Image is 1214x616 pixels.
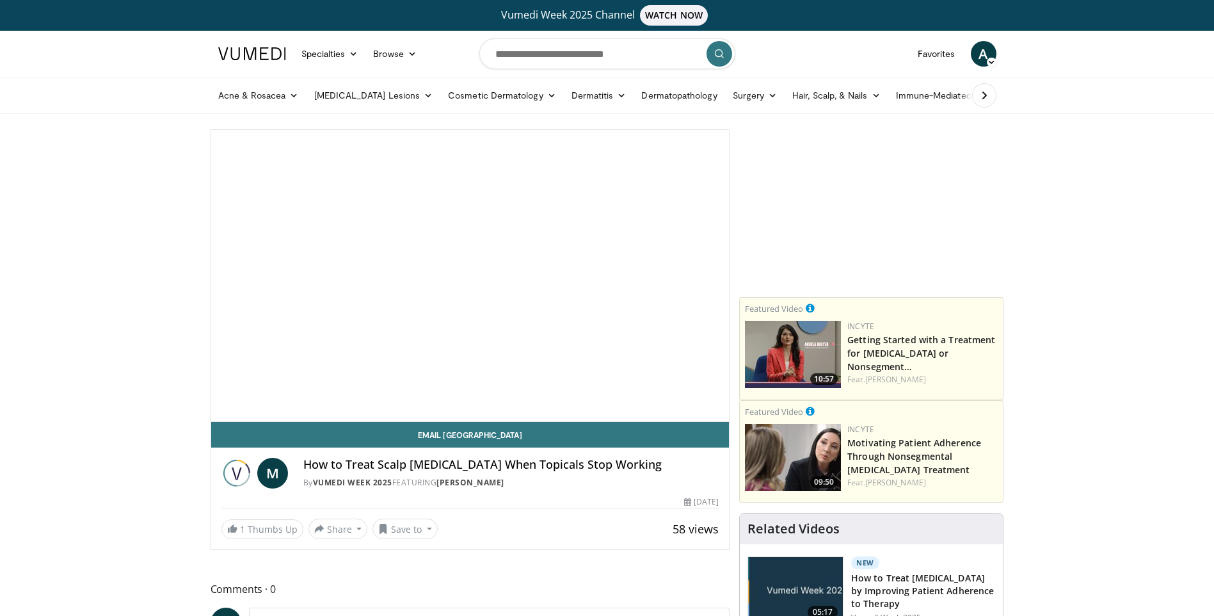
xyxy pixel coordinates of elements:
[865,374,926,385] a: [PERSON_NAME]
[218,47,286,60] img: VuMedi Logo
[776,129,968,289] iframe: Advertisement
[910,41,963,67] a: Favorites
[847,374,998,385] div: Feat.
[634,83,724,108] a: Dermatopathology
[684,496,719,508] div: [DATE]
[810,373,838,385] span: 10:57
[220,5,994,26] a: Vumedi Week 2025 ChannelWATCH NOW
[851,572,995,610] h3: How to Treat [MEDICAL_DATA] by Improving Patient Adherence to Therapy
[240,523,245,535] span: 1
[564,83,634,108] a: Dermatitis
[221,519,303,539] a: 1 Thumbs Up
[479,38,735,69] input: Search topics, interventions
[745,303,803,314] small: Featured Video
[307,83,441,108] a: [MEDICAL_DATA] Lesions
[211,130,730,422] video-js: Video Player
[810,476,838,488] span: 09:50
[888,83,992,108] a: Immune-Mediated
[673,521,719,537] span: 58 views
[440,83,563,108] a: Cosmetic Dermatology
[257,458,288,489] a: M
[303,477,719,489] div: By FEATURING
[847,424,874,435] a: Incyte
[847,437,981,476] a: Motivating Patient Adherence Through Nonsegmental [MEDICAL_DATA] Treatment
[436,477,504,488] a: [PERSON_NAME]
[211,422,730,448] a: Email [GEOGRAPHIC_DATA]
[745,321,841,388] img: e02a99de-beb8-4d69-a8cb-018b1ffb8f0c.png.150x105_q85_crop-smart_upscale.jpg
[211,83,307,108] a: Acne & Rosacea
[785,83,888,108] a: Hair, Scalp, & Nails
[847,321,874,332] a: Incyte
[303,458,719,472] h4: How to Treat Scalp [MEDICAL_DATA] When Topicals Stop Working
[211,581,730,597] span: Comments 0
[308,519,368,539] button: Share
[747,521,840,537] h4: Related Videos
[725,83,785,108] a: Surgery
[847,334,995,373] a: Getting Started with a Treatment for [MEDICAL_DATA] or Nonsegment…
[865,477,926,488] a: [PERSON_NAME]
[745,424,841,491] img: 39505ded-af48-40a4-bb84-dee7792dcfd5.png.150x105_q85_crop-smart_upscale.jpg
[851,556,879,569] p: New
[745,406,803,417] small: Featured Video
[745,424,841,491] a: 09:50
[640,5,708,26] span: WATCH NOW
[313,477,392,488] a: Vumedi Week 2025
[294,41,366,67] a: Specialties
[847,477,998,489] div: Feat.
[365,41,424,67] a: Browse
[372,519,438,539] button: Save to
[971,41,996,67] a: A
[221,458,252,489] img: Vumedi Week 2025
[745,321,841,388] a: 10:57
